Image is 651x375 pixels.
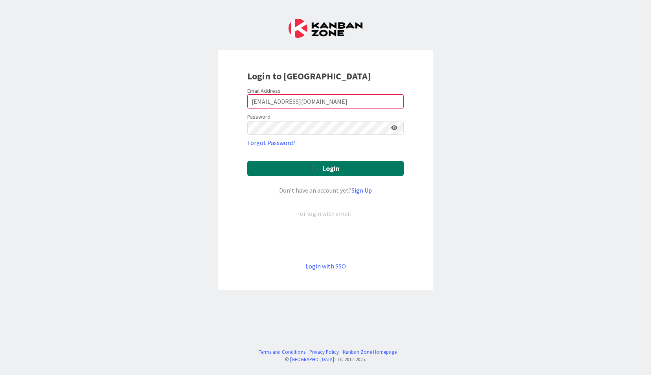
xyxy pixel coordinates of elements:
label: Password [247,113,270,121]
a: [GEOGRAPHIC_DATA] [290,356,334,362]
label: Email Address [247,87,281,94]
button: Login [247,161,404,176]
iframe: Sign in with Google Button [243,231,408,248]
a: Privacy Policy [309,348,339,356]
a: Forgot Password? [247,138,296,147]
b: Login to [GEOGRAPHIC_DATA] [247,70,371,82]
div: Don’t have an account yet? [247,186,404,195]
a: Terms and Conditions [259,348,305,356]
div: © LLC 2017- 2025 . [255,356,397,363]
a: Login with SSO [305,262,346,270]
a: Kanban Zone Homepage [343,348,397,356]
a: Sign Up [351,186,372,194]
div: or login with email [298,209,353,218]
img: Kanban Zone [289,19,362,38]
